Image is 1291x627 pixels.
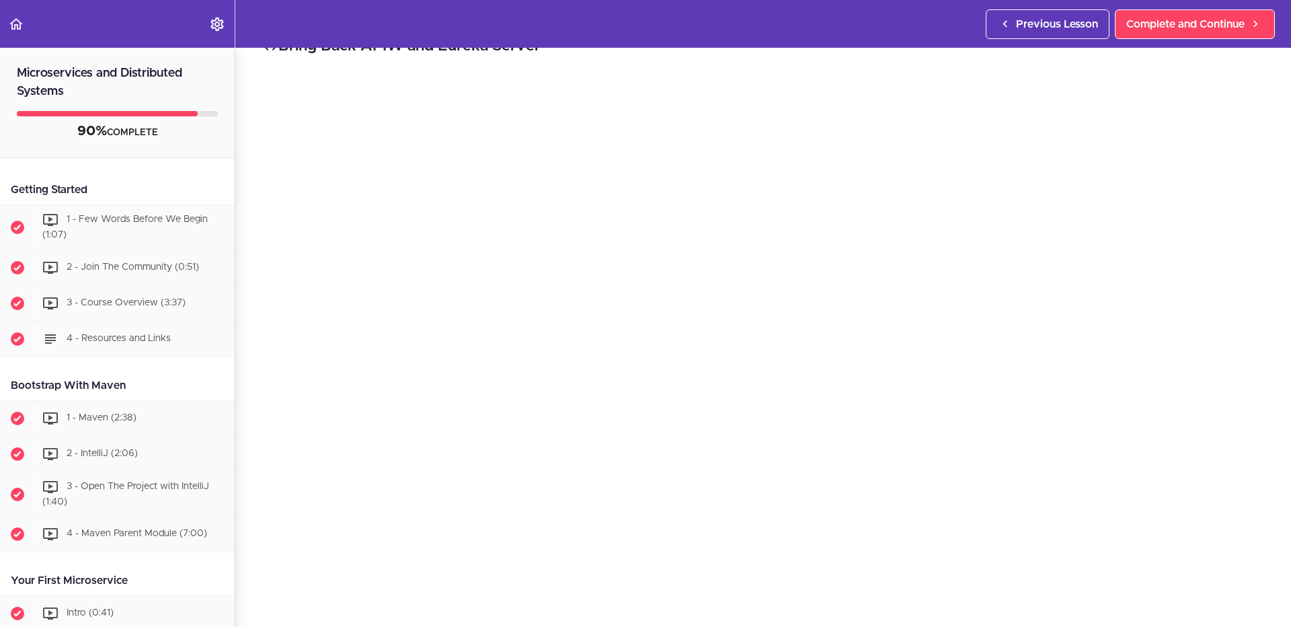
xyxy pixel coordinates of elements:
a: Complete and Continue [1115,9,1275,39]
span: Complete and Continue [1126,16,1245,32]
span: 90% [77,124,107,138]
span: 3 - Open The Project with IntelliJ (1:40) [42,482,209,507]
span: 4 - Maven Parent Module (7:00) [67,529,207,539]
svg: Settings Menu [209,16,225,32]
span: 2 - Join The Community (0:51) [67,262,199,272]
a: Previous Lesson [986,9,1109,39]
span: 1 - Few Words Before We Begin (1:07) [42,215,208,239]
span: Previous Lesson [1016,16,1098,32]
svg: Back to course curriculum [8,16,24,32]
span: 2 - IntelliJ (2:06) [67,449,138,458]
span: Intro (0:41) [67,609,114,618]
span: 4 - Resources and Links [67,334,171,343]
span: 3 - Course Overview (3:37) [67,298,186,307]
div: COMPLETE [17,123,218,141]
span: 1 - Maven (2:38) [67,413,136,422]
